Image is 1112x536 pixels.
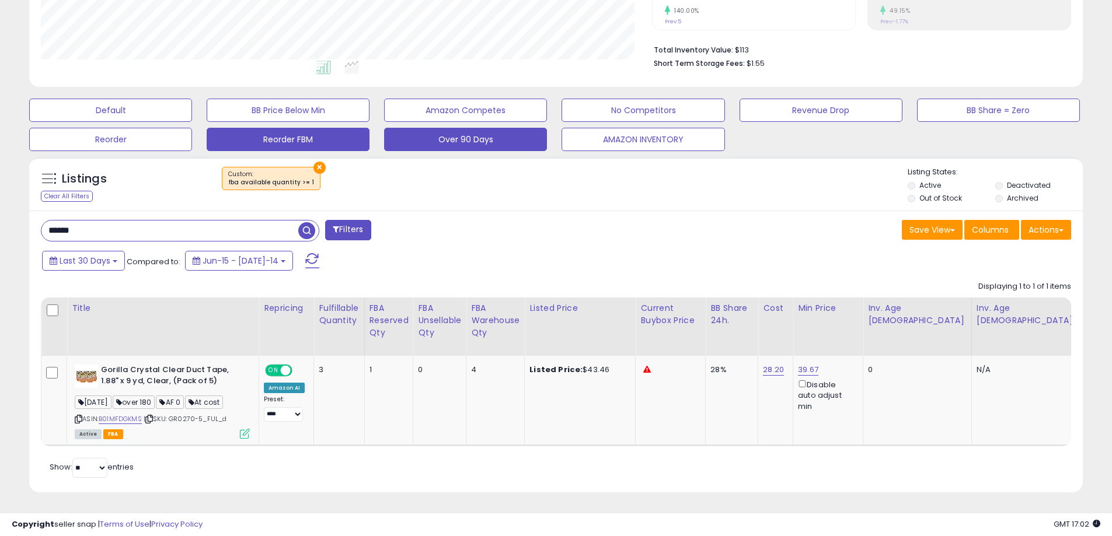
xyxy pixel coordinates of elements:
[12,519,203,530] div: seller snap | |
[798,364,818,376] a: 39.67
[747,58,765,69] span: $1.55
[529,302,630,314] div: Listed Price
[42,251,125,271] button: Last 30 Days
[319,302,359,327] div: Fulfillable Quantity
[369,365,405,375] div: 1
[418,302,461,339] div: FBA Unsellable Qty
[1007,193,1038,203] label: Archived
[529,365,626,375] div: $43.46
[113,395,155,409] span: over 180
[654,45,733,55] b: Total Inventory Value:
[972,224,1009,236] span: Columns
[75,365,250,437] div: ASIN:
[917,99,1080,122] button: BB Share = Zero
[562,99,724,122] button: No Competitors
[264,383,305,393] div: Amazon AI
[471,302,520,339] div: FBA Warehouse Qty
[29,99,192,122] button: Default
[418,365,457,375] div: 0
[670,6,699,15] small: 140.00%
[868,365,963,375] div: 0
[763,364,784,376] a: 28.20
[710,365,749,375] div: 28%
[369,302,409,339] div: FBA Reserved Qty
[313,162,326,174] button: ×
[72,302,254,314] div: Title
[264,302,309,314] div: Repricing
[101,365,243,389] b: Gorilla Crystal Clear Duct Tape, 1.88" x 9 yd, Clear, (Pack of 5)
[640,302,700,327] div: Current Buybox Price
[319,365,355,375] div: 3
[919,193,962,203] label: Out of Stock
[654,58,745,68] b: Short Term Storage Fees:
[156,395,184,409] span: AF 0
[228,170,314,187] span: Custom:
[207,99,369,122] button: BB Price Below Min
[62,171,107,187] h5: Listings
[919,180,941,190] label: Active
[908,167,1083,178] p: Listing States:
[529,364,583,375] b: Listed Price:
[266,366,281,376] span: ON
[868,302,967,327] div: Inv. Age [DEMOGRAPHIC_DATA]
[264,395,305,422] div: Preset:
[75,365,98,388] img: 5185OWyFaOL._SL40_.jpg
[710,302,753,327] div: BB Share 24h.
[12,519,54,530] strong: Copyright
[185,251,293,271] button: Jun-15 - [DATE]-14
[185,395,223,409] span: At cost
[562,128,724,151] button: AMAZON INVENTORY
[144,414,227,423] span: | SKU: GR0270-5_FUL_d
[228,178,314,187] div: fba available quantity >= 1
[1007,180,1051,190] label: Deactivated
[880,18,908,25] small: Prev: -1.77%
[100,519,149,530] a: Terms of Use
[798,378,854,412] div: Disable auto adjust min
[60,255,110,267] span: Last 30 Days
[977,302,1093,327] div: Inv. Age [DEMOGRAPHIC_DATA]-180
[75,429,102,439] span: All listings currently available for purchase on Amazon
[75,395,111,409] span: [DATE]
[29,128,192,151] button: Reorder
[763,302,788,314] div: Cost
[127,256,180,267] span: Compared to:
[964,220,1019,240] button: Columns
[384,99,547,122] button: Amazon Competes
[41,191,93,202] div: Clear All Filters
[902,220,963,240] button: Save View
[103,429,123,439] span: FBA
[654,42,1062,56] li: $113
[740,99,902,122] button: Revenue Drop
[798,302,858,314] div: Min Price
[977,365,1089,375] div: N/A
[978,281,1071,292] div: Displaying 1 to 1 of 1 items
[1054,519,1100,530] span: 2025-08-14 17:02 GMT
[1021,220,1071,240] button: Actions
[384,128,547,151] button: Over 90 Days
[665,18,681,25] small: Prev: 5
[207,128,369,151] button: Reorder FBM
[50,461,134,472] span: Show: entries
[471,365,515,375] div: 4
[203,255,278,267] span: Jun-15 - [DATE]-14
[325,220,371,240] button: Filters
[99,414,142,424] a: B01MFDGKMS
[886,6,910,15] small: 49.15%
[291,366,309,376] span: OFF
[151,519,203,530] a: Privacy Policy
